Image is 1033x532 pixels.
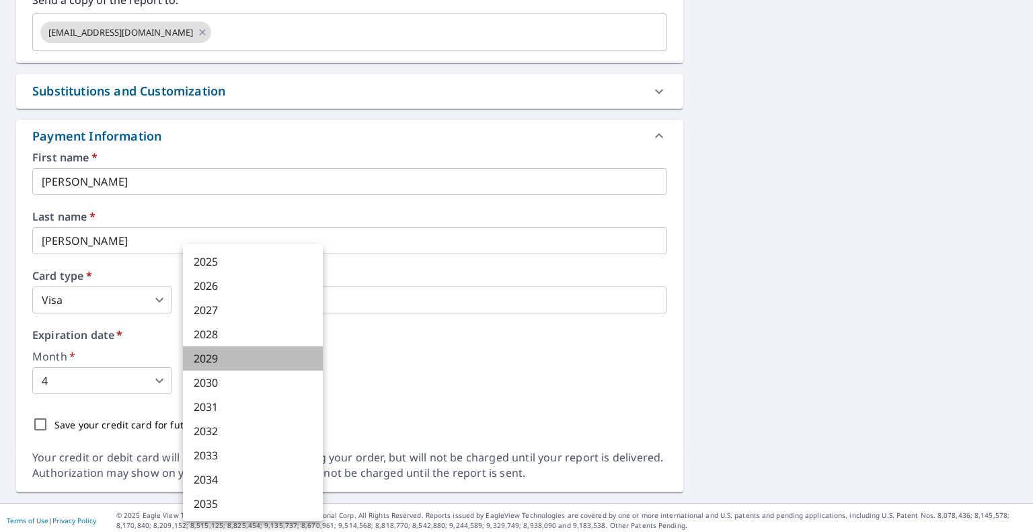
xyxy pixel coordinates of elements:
[183,443,323,467] li: 2033
[183,274,323,298] li: 2026
[183,298,323,322] li: 2027
[183,395,323,419] li: 2031
[183,322,323,346] li: 2028
[183,492,323,516] li: 2035
[183,419,323,443] li: 2032
[183,250,323,274] li: 2025
[183,371,323,395] li: 2030
[183,346,323,371] li: 2029
[183,467,323,492] li: 2034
